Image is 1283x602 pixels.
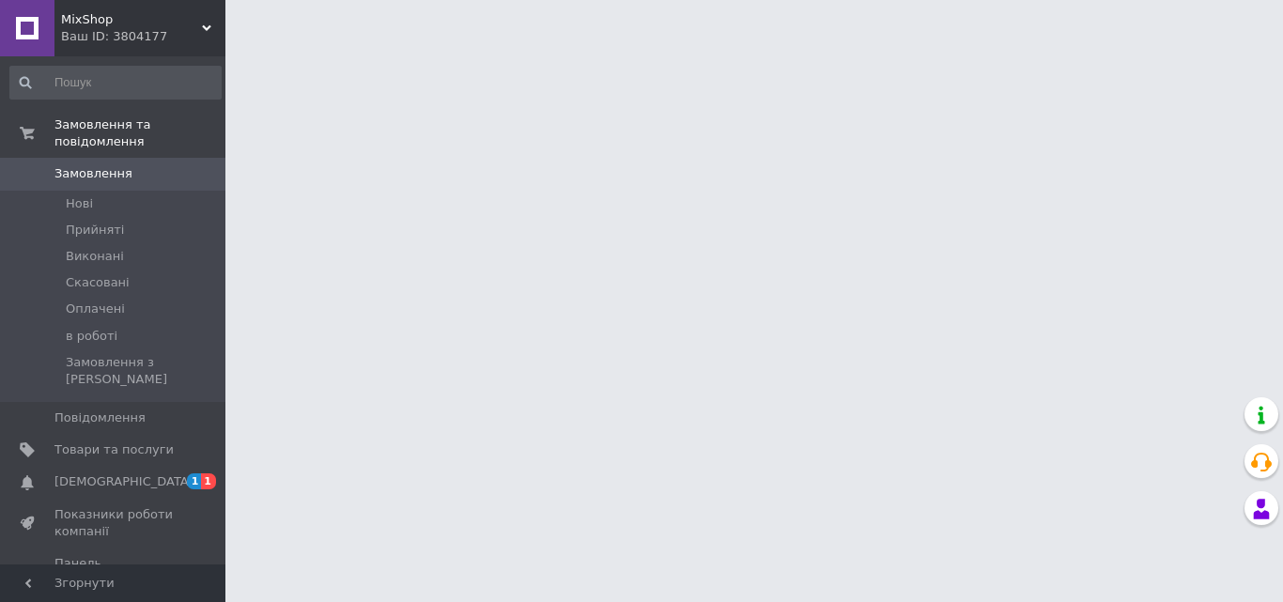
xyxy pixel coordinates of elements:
[54,165,132,182] span: Замовлення
[54,409,146,426] span: Повідомлення
[54,506,174,540] span: Показники роботи компанії
[201,473,216,489] span: 1
[66,195,93,212] span: Нові
[61,28,225,45] div: Ваш ID: 3804177
[54,116,225,150] span: Замовлення та повідомлення
[9,66,222,100] input: Пошук
[66,274,130,291] span: Скасовані
[66,354,220,388] span: Замовлення з [PERSON_NAME]
[66,328,117,345] span: в роботі
[54,441,174,458] span: Товари та послуги
[66,248,124,265] span: Виконані
[66,222,124,239] span: Прийняті
[187,473,202,489] span: 1
[54,555,174,589] span: Панель управління
[66,301,125,317] span: Оплачені
[61,11,202,28] span: MixShop
[54,473,193,490] span: [DEMOGRAPHIC_DATA]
